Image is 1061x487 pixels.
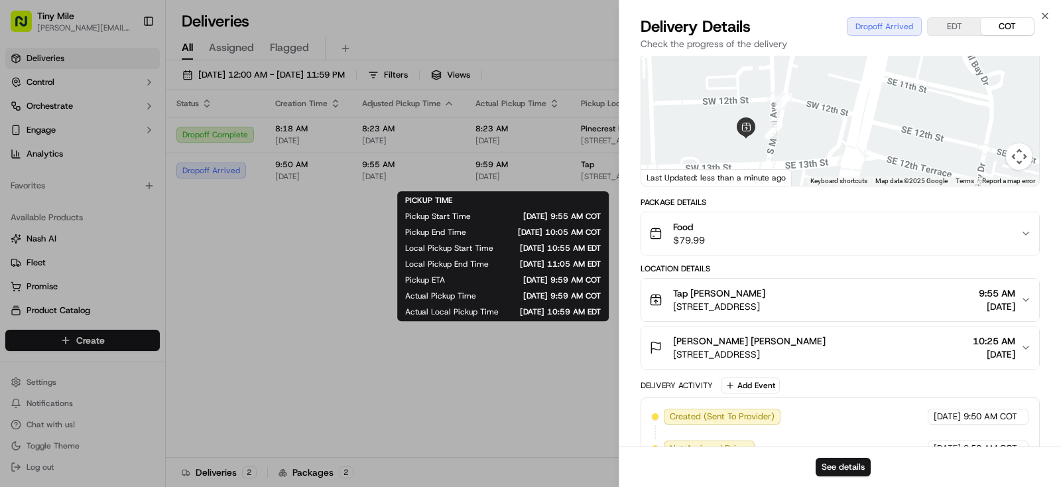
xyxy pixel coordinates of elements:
span: [DATE] [934,411,961,423]
span: [STREET_ADDRESS] [673,300,765,313]
a: Powered byPylon [94,224,160,235]
span: Pickup ETA [405,275,445,285]
div: We're available if you need us! [45,140,168,151]
div: Delivery Activity [641,380,713,391]
input: Got a question? Start typing here... [34,86,239,100]
span: Knowledge Base [27,192,101,206]
button: Map camera controls [1006,143,1032,170]
div: 4 [765,121,782,139]
button: Keyboard shortcuts [810,176,867,186]
button: COT [981,18,1034,35]
span: [DATE] 10:59 AM EDT [520,307,601,317]
button: See details [816,458,871,476]
span: Local Pickup Start Time [405,243,493,253]
span: Tap [PERSON_NAME] [673,287,765,300]
span: [DATE] 9:59 AM COT [466,275,601,285]
span: Local Pickup End Time [405,259,489,269]
span: Food [673,220,705,234]
span: Map data ©2025 Google [875,177,948,184]
span: Delivery Details [641,16,751,37]
div: 6 [775,93,792,110]
span: PICKUP TIME [405,195,452,206]
button: [PERSON_NAME] [PERSON_NAME][STREET_ADDRESS]10:25 AM[DATE] [641,326,1039,369]
button: Add Event [721,378,780,393]
span: API Documentation [125,192,213,206]
span: [DATE] [973,348,1015,361]
div: Start new chat [45,127,218,140]
span: [DATE] 9:59 AM COT [497,291,601,301]
span: 9:50 AM COT [964,411,1017,423]
img: 1736555255976-a54dd68f-1ca7-489b-9aae-adbdc363a1c4 [13,127,37,151]
img: Nash [13,13,40,40]
a: 📗Knowledge Base [8,187,107,211]
span: [DATE] 10:55 AM EDT [515,243,601,253]
div: 💻 [112,194,123,204]
div: 5 [765,122,782,139]
div: 📗 [13,194,24,204]
span: Actual Local Pickup Time [405,307,499,317]
span: Actual Pickup Time [405,291,476,301]
button: Food$79.99 [641,212,1039,255]
span: 9:50 AM COT [964,443,1017,454]
span: 9:55 AM [979,287,1015,300]
button: Tap [PERSON_NAME][STREET_ADDRESS]9:55 AM[DATE] [641,279,1039,321]
span: Pickup Start Time [405,211,471,222]
span: [STREET_ADDRESS] [673,348,826,361]
img: Google [645,169,688,186]
button: Start new chat [225,131,241,147]
span: [DATE] [934,443,961,454]
p: Check the progress of the delivery [641,37,1040,50]
a: Open this area in Google Maps (opens a new window) [645,169,688,186]
span: Pickup End Time [405,227,466,238]
button: EDT [928,18,981,35]
span: 10:25 AM [973,334,1015,348]
span: Created (Sent To Provider) [670,411,775,423]
span: Not Assigned Driver [670,443,749,454]
p: Welcome 👋 [13,53,241,74]
span: [DATE] 10:05 AM COT [487,227,601,238]
span: [DATE] 9:55 AM COT [492,211,601,222]
div: Location Details [641,263,1040,274]
span: [DATE] [979,300,1015,313]
span: $79.99 [673,234,705,247]
span: [PERSON_NAME] [PERSON_NAME] [673,334,826,348]
div: Last Updated: less than a minute ago [641,169,792,186]
a: Terms (opens in new tab) [956,177,974,184]
span: [DATE] 11:05 AM EDT [510,259,601,269]
a: 💻API Documentation [107,187,218,211]
span: Pylon [132,225,160,235]
a: Report a map error [982,177,1035,184]
div: Package Details [641,197,1040,208]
